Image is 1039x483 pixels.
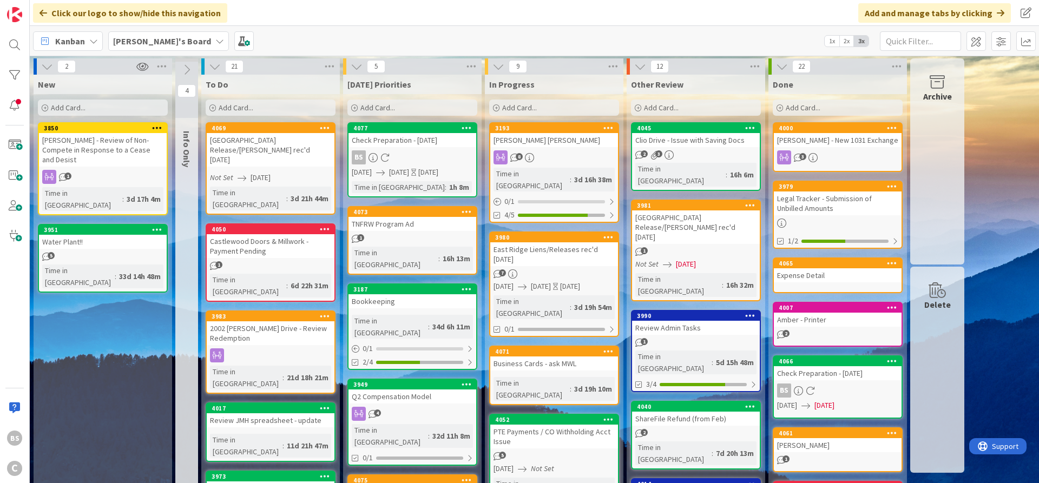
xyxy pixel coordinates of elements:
span: 2 [782,330,790,337]
span: [DATE] [531,281,551,292]
div: [GEOGRAPHIC_DATA] Release/[PERSON_NAME] rec'd [DATE] [632,210,760,244]
a: 3990Review Admin TasksTime in [GEOGRAPHIC_DATA]:5d 15h 48m3/4 [631,310,761,392]
div: 21d 18h 21m [284,372,331,383]
div: 4069 [212,124,334,132]
div: Clio Drive - Issue with Saving Docs [632,133,760,147]
div: 33d 14h 48m [116,270,163,282]
a: 3979Legal Tracker - Submission of Unbilled Amounts1/2 [773,181,903,249]
div: 3980East Ridge Liens/Releases rec'd [DATE] [490,233,618,266]
span: : [722,279,724,291]
div: Click our logo to show/hide this navigation [33,3,227,23]
div: 3981[GEOGRAPHIC_DATA] Release/[PERSON_NAME] rec'd [DATE] [632,201,760,244]
div: 4069[GEOGRAPHIC_DATA] Release/[PERSON_NAME] rec'd [DATE] [207,123,334,167]
span: 4 [177,84,196,97]
span: 1 [782,455,790,462]
span: Kanban [55,35,85,48]
div: 3951 [44,226,167,234]
span: : [122,193,124,205]
div: Review JMH spreadsheet - update [207,413,334,427]
div: East Ridge Liens/Releases rec'd [DATE] [490,242,618,266]
div: 4071 [495,348,618,355]
div: 3980 [490,233,618,242]
i: Not Set [635,259,659,269]
span: 3x [854,36,869,47]
a: 3981[GEOGRAPHIC_DATA] Release/[PERSON_NAME] rec'd [DATE]Not Set[DATE]Time in [GEOGRAPHIC_DATA]:16... [631,200,761,301]
span: 9 [509,60,527,73]
span: : [428,430,430,442]
div: 3850[PERSON_NAME] - Review of Non-Compete in Response to a Cease and Desist [39,123,167,167]
div: C [7,461,22,476]
span: Add Card... [644,103,679,113]
div: 16h 13m [440,253,473,264]
a: 4069[GEOGRAPHIC_DATA] Release/[PERSON_NAME] rec'd [DATE]Not Set[DATE]Time in [GEOGRAPHIC_DATA]:3d... [206,122,336,215]
div: Review Admin Tasks [632,321,760,335]
a: 4077Check Preparation - [DATE]BS[DATE][DATE][DATE]Time in [GEOGRAPHIC_DATA]:1h 8m [347,122,477,197]
span: 0 / 1 [363,343,373,354]
div: 32d 11h 8m [430,430,473,442]
div: 3187 [353,286,476,293]
div: 4066Check Preparation - [DATE] [774,356,902,380]
div: 4040 [632,402,760,412]
div: 4050Castlewood Doors & Millwork - Payment Pending [207,224,334,258]
div: 39832002 [PERSON_NAME] Drive - Review Redemption [207,312,334,345]
a: 4073TNFRW Program AdTime in [GEOGRAPHIC_DATA]:16h 13m [347,206,477,275]
div: 4077 [348,123,476,133]
div: BS [774,383,902,398]
div: Time in [GEOGRAPHIC_DATA] [635,350,712,374]
a: 3949Q2 Compensation ModelTime in [GEOGRAPHIC_DATA]:32d 11h 8m0/1 [347,379,477,466]
div: [PERSON_NAME] - New 1031 Exchange [774,133,902,147]
a: 3187BookkeepingTime in [GEOGRAPHIC_DATA]:34d 6h 11m0/12/4 [347,283,477,370]
div: 11d 21h 47m [284,440,331,452]
span: Support [23,2,49,15]
span: Done [773,79,793,90]
span: : [428,321,430,333]
div: 4061 [779,429,902,437]
i: Not Set [531,464,554,473]
div: Time in [GEOGRAPHIC_DATA] [210,434,282,458]
a: 4000[PERSON_NAME] - New 1031 Exchange [773,122,903,172]
span: : [438,253,440,264]
a: 3980East Ridge Liens/Releases rec'd [DATE][DATE][DATE][DATE]Time in [GEOGRAPHIC_DATA]:3d 19h 54m0/1 [489,231,619,337]
div: Check Preparation - [DATE] [774,366,902,380]
div: ShareFile Refund (from Feb) [632,412,760,426]
div: 4065 [779,260,902,267]
span: [DATE] [676,259,696,270]
div: 4040ShareFile Refund (from Feb) [632,402,760,426]
span: : [445,181,446,193]
span: : [282,440,284,452]
div: 4061[PERSON_NAME] [774,428,902,452]
div: 4073TNFRW Program Ad [348,207,476,231]
div: Time in [GEOGRAPHIC_DATA] [494,295,570,319]
div: 4045 [632,123,760,133]
div: Time in [GEOGRAPHIC_DATA] [42,187,122,211]
div: 3d 19h 10m [571,383,615,395]
div: Add and manage tabs by clicking [858,3,1011,23]
div: 4052 [490,415,618,425]
div: Time in [GEOGRAPHIC_DATA] [210,274,286,297]
div: Time in [GEOGRAPHIC_DATA] [210,366,282,389]
div: 3983 [207,312,334,321]
div: BS [7,431,22,446]
div: Expense Detail [774,268,902,282]
span: 3/4 [646,379,656,390]
span: Today's Priorities [347,79,411,90]
div: 4007 [774,303,902,313]
div: Time in [GEOGRAPHIC_DATA] [352,424,428,448]
div: Check Preparation - [DATE] [348,133,476,147]
a: 3951Water Plant!!Time in [GEOGRAPHIC_DATA]:33d 14h 48m [38,224,168,293]
div: 3850 [39,123,167,133]
span: 7 [499,269,506,276]
div: 4050 [207,224,334,234]
a: 4066Check Preparation - [DATE]BS[DATE][DATE] [773,355,903,419]
div: 16h 32m [724,279,757,291]
span: : [282,372,284,383]
div: 4017 [207,403,334,413]
div: Castlewood Doors & Millwork - Payment Pending [207,234,334,258]
span: : [570,301,571,313]
div: 4000 [779,124,902,132]
div: 5d 15h 48m [713,356,757,368]
span: 1 [215,261,222,268]
input: Quick Filter... [880,31,961,51]
div: 4000[PERSON_NAME] - New 1031 Exchange [774,123,902,147]
div: Archive [923,90,952,103]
